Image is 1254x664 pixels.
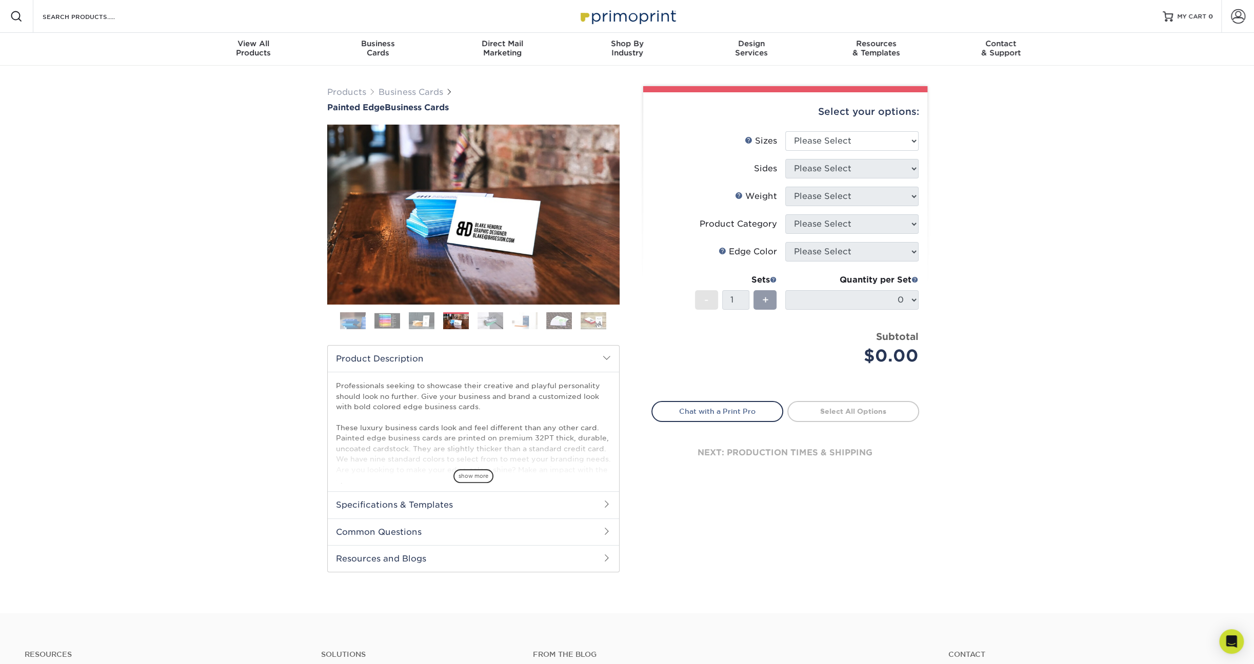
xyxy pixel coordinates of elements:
span: Business [315,39,440,48]
div: Select your options: [651,92,919,131]
div: Services [689,39,814,57]
span: MY CART [1177,12,1206,21]
a: Resources& Templates [814,33,939,66]
span: 0 [1208,13,1213,20]
img: Business Cards 03 [409,312,434,330]
a: Business Cards [379,87,443,97]
span: View All [191,39,316,48]
img: Business Cards 01 [340,308,366,334]
div: Sizes [745,135,777,147]
div: & Support [939,39,1063,57]
div: Industry [565,39,689,57]
h4: Resources [25,650,306,659]
img: Business Cards 05 [477,312,503,330]
img: Business Cards 04 [443,313,469,331]
div: Weight [735,190,777,203]
a: Select All Options [787,401,919,421]
div: Products [191,39,316,57]
div: Product Category [700,218,777,230]
a: Contact& Support [939,33,1063,66]
img: Business Cards 02 [374,313,400,329]
img: Business Cards 06 [512,312,538,330]
h1: Business Cards [327,103,620,112]
div: Open Intercom Messenger [1219,629,1244,654]
span: + [762,292,768,308]
h2: Common Questions [328,518,619,545]
strong: Subtotal [876,331,919,342]
input: SEARCH PRODUCTS..... [42,10,142,23]
span: Painted Edge [327,103,385,112]
div: & Templates [814,39,939,57]
span: show more [453,469,493,483]
p: Professionals seeking to showcase their creative and playful personality should look no further. ... [336,380,611,579]
span: Resources [814,39,939,48]
img: Business Cards 08 [581,312,606,330]
h2: Resources and Blogs [328,545,619,572]
span: - [704,292,709,308]
div: Edge Color [719,246,777,258]
a: BusinessCards [315,33,440,66]
img: Business Cards 07 [546,312,572,330]
a: Direct MailMarketing [440,33,565,66]
a: Shop ByIndustry [565,33,689,66]
a: Chat with a Print Pro [651,401,783,421]
span: Direct Mail [440,39,565,48]
img: Primoprint [576,5,679,27]
a: Contact [948,650,1229,659]
div: Quantity per Set [785,274,919,286]
div: $0.00 [793,344,919,368]
div: next: production times & shipping [651,422,919,484]
a: Products [327,87,366,97]
h4: Solutions [321,650,517,659]
div: Sets [695,274,777,286]
img: Painted Edge 04 [327,113,620,315]
h2: Product Description [328,346,619,372]
span: Shop By [565,39,689,48]
a: View AllProducts [191,33,316,66]
a: Painted EdgeBusiness Cards [327,103,620,112]
h4: From the Blog [533,650,921,659]
div: Sides [754,163,777,175]
div: Marketing [440,39,565,57]
h2: Specifications & Templates [328,491,619,518]
span: Contact [939,39,1063,48]
span: Design [689,39,814,48]
a: DesignServices [689,33,814,66]
div: Cards [315,39,440,57]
